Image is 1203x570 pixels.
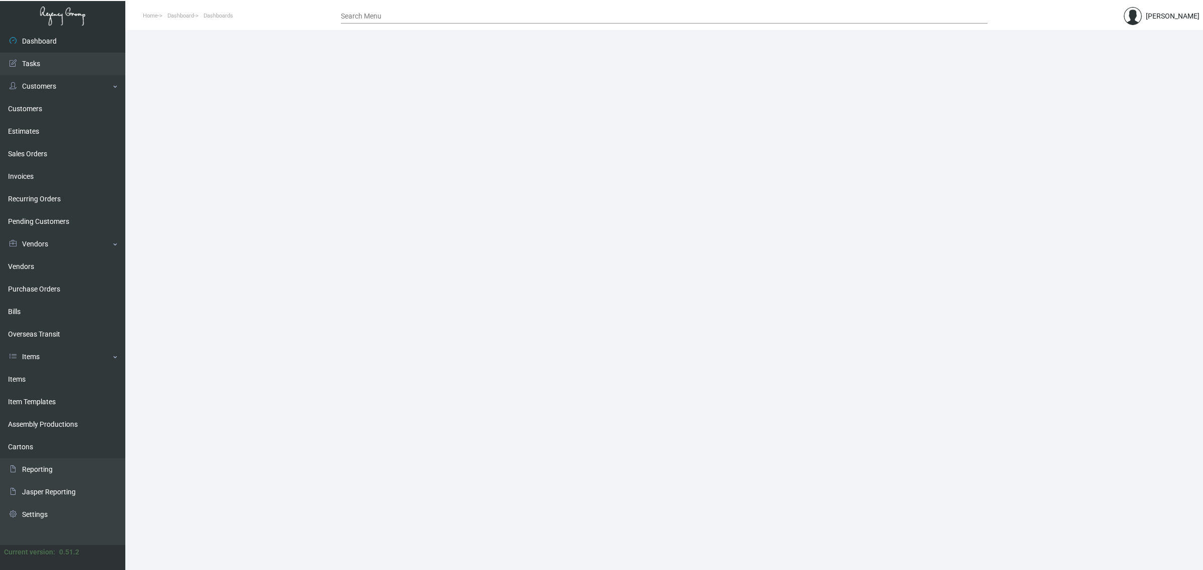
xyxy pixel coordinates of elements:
span: Dashboards [204,13,233,19]
span: Home [143,13,158,19]
div: [PERSON_NAME] [1146,11,1199,22]
div: Current version: [4,547,55,557]
span: Dashboard [167,13,194,19]
img: admin@bootstrapmaster.com [1124,7,1142,25]
div: 0.51.2 [59,547,79,557]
